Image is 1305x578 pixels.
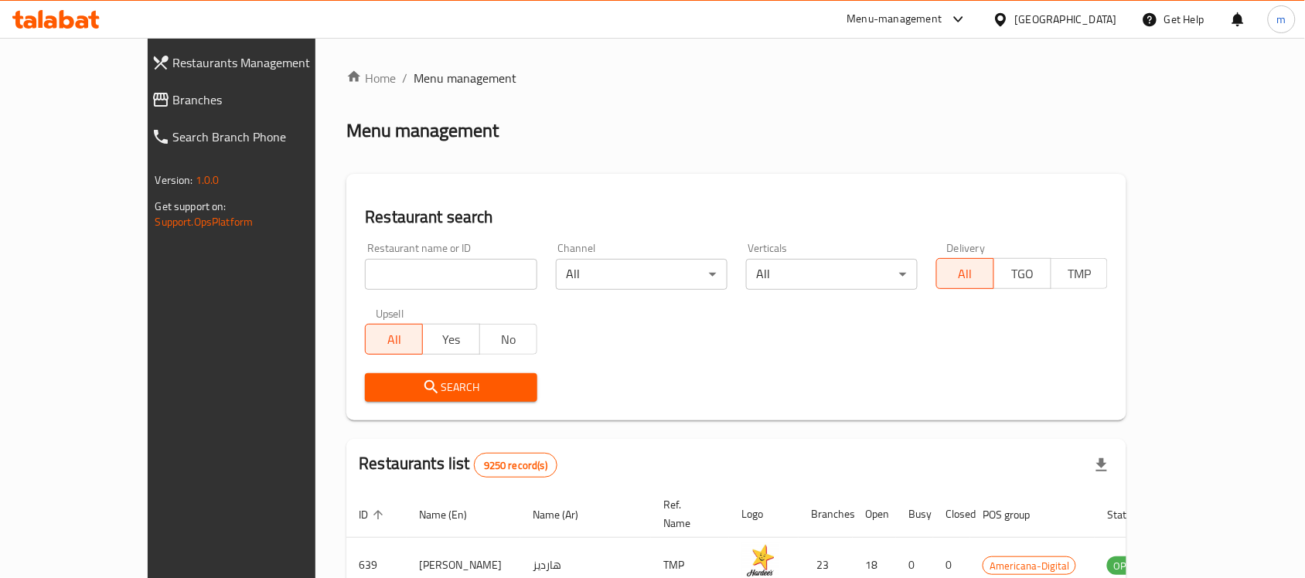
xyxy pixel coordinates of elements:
[847,10,942,29] div: Menu-management
[372,328,417,351] span: All
[1277,11,1286,28] span: m
[365,206,1108,229] h2: Restaurant search
[365,259,537,290] input: Search for restaurant name or ID..
[1000,263,1045,285] span: TGO
[155,212,254,232] a: Support.OpsPlatform
[486,328,531,351] span: No
[556,259,727,290] div: All
[346,69,1126,87] nav: breadcrumb
[155,196,227,216] span: Get support on:
[533,505,598,524] span: Name (Ar)
[365,373,537,402] button: Search
[139,118,366,155] a: Search Branch Phone
[746,259,918,290] div: All
[196,170,220,190] span: 1.0.0
[346,118,499,143] h2: Menu management
[422,324,480,355] button: Yes
[402,69,407,87] li: /
[1051,258,1109,289] button: TMP
[173,90,353,109] span: Branches
[943,263,988,285] span: All
[896,491,933,538] th: Busy
[419,505,487,524] span: Name (En)
[139,44,366,81] a: Restaurants Management
[346,69,396,87] a: Home
[359,452,557,478] h2: Restaurants list
[414,69,516,87] span: Menu management
[933,491,970,538] th: Closed
[139,81,366,118] a: Branches
[155,170,193,190] span: Version:
[1107,505,1157,524] span: Status
[475,458,557,473] span: 9250 record(s)
[983,557,1075,575] span: Americana-Digital
[936,258,994,289] button: All
[663,495,710,532] span: Ref. Name
[993,258,1051,289] button: TGO
[377,378,524,397] span: Search
[799,491,853,538] th: Branches
[359,505,388,524] span: ID
[173,53,353,72] span: Restaurants Management
[1107,557,1145,575] span: OPEN
[429,328,474,351] span: Yes
[947,243,986,253] label: Delivery
[853,491,896,538] th: Open
[1083,447,1120,484] div: Export file
[1058,263,1102,285] span: TMP
[365,324,423,355] button: All
[474,453,557,478] div: Total records count
[376,308,404,319] label: Upsell
[173,127,353,146] span: Search Branch Phone
[479,324,537,355] button: No
[729,491,799,538] th: Logo
[983,505,1050,524] span: POS group
[1015,11,1117,28] div: [GEOGRAPHIC_DATA]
